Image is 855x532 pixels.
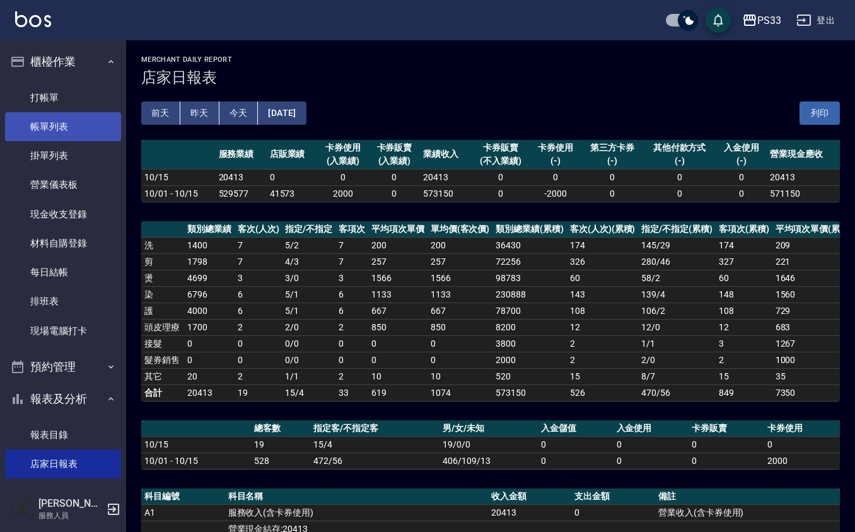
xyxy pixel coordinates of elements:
td: 148 [716,286,772,303]
td: 528 [251,453,310,469]
td: 10/15 [141,169,216,185]
td: 60 [716,270,772,286]
td: 529577 [216,185,267,202]
button: 昨天 [180,101,219,125]
a: 打帳單 [5,83,121,112]
td: 服務收入(含卡券使用) [225,504,488,521]
td: 19 [251,436,310,453]
td: 406/109/13 [439,453,538,469]
h5: [PERSON_NAME] [38,497,103,510]
th: 營業現金應收 [767,140,840,170]
th: 客項次(累積) [716,221,772,238]
td: 20 [184,368,235,385]
th: 卡券販賣 [689,420,764,437]
td: 280 / 46 [638,253,716,270]
td: 33 [335,385,368,401]
td: 200 [368,237,427,253]
button: 報表及分析 [5,383,121,415]
td: 20413 [767,169,840,185]
th: 類別總業績 [184,221,235,238]
td: 0 [581,185,643,202]
td: 1566 [368,270,427,286]
td: 7 [235,253,282,270]
th: 店販業績 [267,140,318,170]
td: 15 [567,368,639,385]
th: 收入金額 [488,489,572,505]
td: 0 [335,352,368,368]
td: 230888 [492,286,567,303]
td: 髮券銷售 [141,352,184,368]
td: 0 [764,436,840,453]
td: 573150 [420,185,471,202]
td: 0 [614,453,689,469]
th: 卡券使用 [764,420,840,437]
button: 櫃檯作業 [5,45,121,78]
div: PS33 [757,13,781,28]
a: 現金收支登錄 [5,200,121,229]
td: 257 [427,253,493,270]
td: 3 [716,335,772,352]
div: 第三方卡券 [584,141,639,154]
td: 20413 [420,169,471,185]
td: 1 / 1 [638,335,716,352]
div: 卡券使用 [321,141,366,154]
td: 19 [235,385,282,401]
td: 2 / 0 [282,319,335,335]
a: 現場電腦打卡 [5,316,121,345]
td: 10 [368,368,427,385]
th: 指定客/不指定客 [310,420,439,437]
img: Logo [15,11,51,27]
td: 1400 [184,237,235,253]
th: 類別總業績(累積) [492,221,567,238]
td: 0 [184,335,235,352]
td: 0 [369,169,420,185]
td: 2000 [764,453,840,469]
a: 互助日報表 [5,478,121,507]
td: 5 / 1 [282,286,335,303]
td: 8 / 7 [638,368,716,385]
th: 客次(人次)(累積) [567,221,639,238]
div: (-) [646,154,712,168]
th: 入金儲值 [538,420,614,437]
a: 帳單列表 [5,112,121,141]
button: 今天 [219,101,259,125]
td: 5 / 1 [282,303,335,319]
td: 58 / 2 [638,270,716,286]
button: [DATE] [258,101,306,125]
td: 200 [427,237,493,253]
td: 4699 [184,270,235,286]
th: 男/女/未知 [439,420,538,437]
td: 0 [643,185,716,202]
td: 0 [235,352,282,368]
td: 19/0/0 [439,436,538,453]
a: 每日結帳 [5,258,121,287]
button: 前天 [141,101,180,125]
td: 143 [567,286,639,303]
td: 0 [427,352,493,368]
td: 0 / 0 [282,335,335,352]
th: 支出金額 [571,489,655,505]
div: 入金使用 [719,141,764,154]
td: 其它 [141,368,184,385]
td: 0 [716,185,767,202]
button: PS33 [737,8,786,33]
td: 0 [689,436,764,453]
td: 0 [530,169,581,185]
th: 客項次 [335,221,368,238]
td: 326 [567,253,639,270]
a: 排班表 [5,287,121,316]
td: 1133 [368,286,427,303]
div: 卡券使用 [533,141,578,154]
td: 0 [368,335,427,352]
td: 0 [235,335,282,352]
td: 106 / 2 [638,303,716,319]
td: 573150 [492,385,567,401]
th: 總客數 [251,420,310,437]
img: Person [10,497,35,522]
td: 0 [368,352,427,368]
button: save [706,8,731,33]
td: 12 / 0 [638,319,716,335]
td: 0 [614,436,689,453]
td: 78700 [492,303,567,319]
td: 2 [716,352,772,368]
